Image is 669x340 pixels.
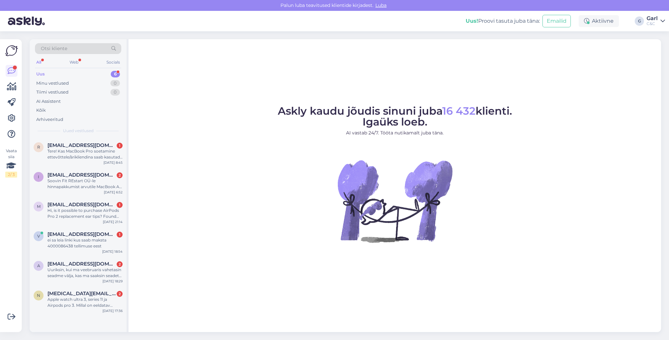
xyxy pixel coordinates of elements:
[373,2,389,8] span: Luba
[37,145,40,150] span: r
[47,148,123,160] div: Tere! Kas MacBook Pro soetamine ettevõttele/ärikliendina saab kasutada ka EDU soodustust? Või keh...
[35,58,43,67] div: All
[105,58,121,67] div: Socials
[47,178,123,190] div: Soovin Fit REstart OÜ-le hinnapakkumist arvutile MacBook Air M4. Dokk, [PERSON_NAME] monitor.
[635,16,644,26] div: G
[117,261,123,267] div: 2
[36,107,46,114] div: Kõik
[47,237,123,249] div: ei sa leia linki kus saab maksta 4000086438 tellimuse eest
[466,17,540,25] div: Proovi tasuta juba täna:
[442,104,476,117] span: 16 432
[102,249,123,254] div: [DATE] 18:54
[278,129,512,136] p: AI vastab 24/7. Tööta nutikamalt juba täna.
[47,231,116,237] span: vk@vsk.ee
[102,279,123,284] div: [DATE] 18:29
[36,71,45,77] div: Uus
[110,80,120,87] div: 0
[117,143,123,149] div: 1
[102,308,123,313] div: [DATE] 17:36
[110,89,120,96] div: 0
[335,142,454,260] img: No Chat active
[47,172,116,178] span: info@fitrestart.ee
[5,44,18,57] img: Askly Logo
[38,174,39,179] span: i
[47,261,116,267] span: angelanurk6@gmail.com
[5,148,17,178] div: Vaata siia
[5,172,17,178] div: 2 / 3
[37,204,41,209] span: m
[37,234,40,239] span: v
[47,208,123,219] div: Hi, is it possible to purchase AirPods Pro 2 replacement ear tips? Found the on [DOMAIN_NAME], in...
[278,104,512,128] span: Askly kaudu jõudis sinuni juba klienti. Igaüks loeb.
[647,16,658,21] div: Garl
[103,219,123,224] div: [DATE] 21:14
[47,142,116,148] span: reiko.kolatsk@gmail.com
[68,58,80,67] div: Web
[104,190,123,195] div: [DATE] 6:52
[466,18,478,24] b: Uus!
[36,116,63,123] div: Arhiveeritud
[37,293,40,298] span: N
[647,21,658,26] div: C&C
[111,71,120,77] div: 6
[117,172,123,178] div: 2
[47,202,116,208] span: makcum.samsonov@gmail.com
[36,89,69,96] div: Tiimi vestlused
[103,160,123,165] div: [DATE] 8:45
[47,267,123,279] div: Uuriksin, kui ma veebruaris vahetasin seadme välja, kas ma saaksin seadet praegu teise mudeli vas...
[117,291,123,297] div: 2
[47,297,123,308] div: Apple watch ultra 3, series 11 ja Airpods pro 3. Millal on eeldatav tarneaeg? Kättesaamiseks ise ...
[579,15,619,27] div: Aktiivne
[36,80,69,87] div: Minu vestlused
[63,128,94,134] span: Uued vestlused
[542,15,571,27] button: Emailid
[117,202,123,208] div: 1
[36,98,61,105] div: AI Assistent
[47,291,116,297] span: Nikita.jefremov@gmail.com
[41,45,67,52] span: Otsi kliente
[117,232,123,238] div: 1
[647,16,665,26] a: GarlC&C
[37,263,40,268] span: a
